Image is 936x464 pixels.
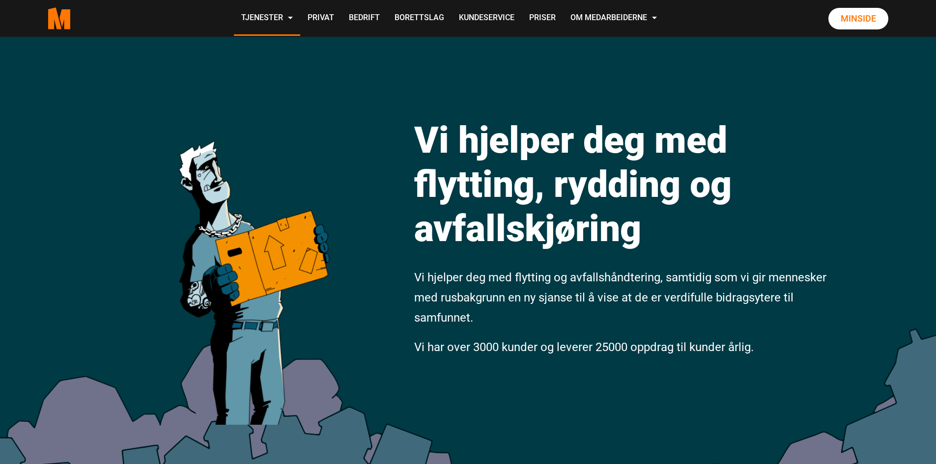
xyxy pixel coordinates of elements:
a: Om Medarbeiderne [563,1,664,36]
a: Kundeservice [452,1,522,36]
span: Vi har over 3000 kunder og leverer 25000 oppdrag til kunder årlig. [414,340,754,354]
h1: Vi hjelper deg med flytting, rydding og avfallskjøring [414,118,829,250]
span: Vi hjelper deg med flytting og avfallshåndtering, samtidig som vi gir mennesker med rusbakgrunn e... [414,271,826,325]
a: Minside [828,8,888,29]
a: Priser [522,1,563,36]
a: Borettslag [387,1,452,36]
a: Privat [300,1,341,36]
a: Bedrift [341,1,387,36]
img: medarbeiderne man icon optimized [169,96,338,425]
a: Tjenester [234,1,300,36]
